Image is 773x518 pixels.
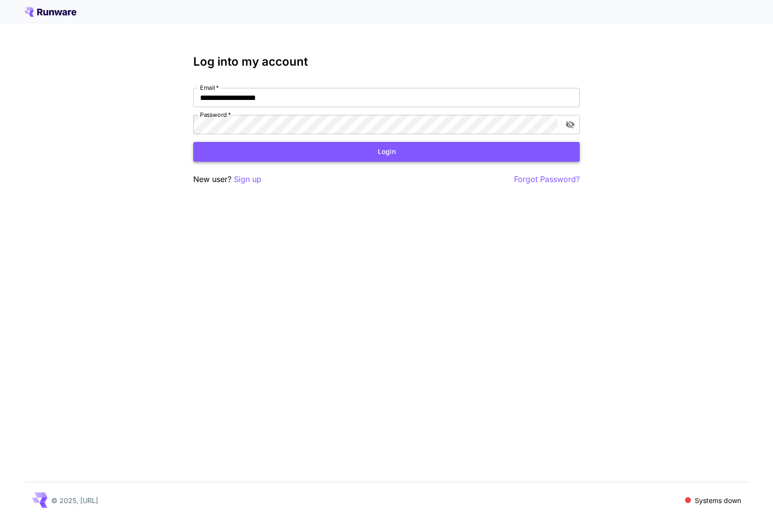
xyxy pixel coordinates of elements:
[514,173,580,185] button: Forgot Password?
[193,173,261,185] p: New user?
[193,55,580,69] h3: Log into my account
[561,116,579,133] button: toggle password visibility
[200,111,231,119] label: Password
[51,495,98,505] p: © 2025, [URL]
[200,84,219,92] label: Email
[234,173,261,185] button: Sign up
[193,142,580,162] button: Login
[695,495,741,505] p: Systems down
